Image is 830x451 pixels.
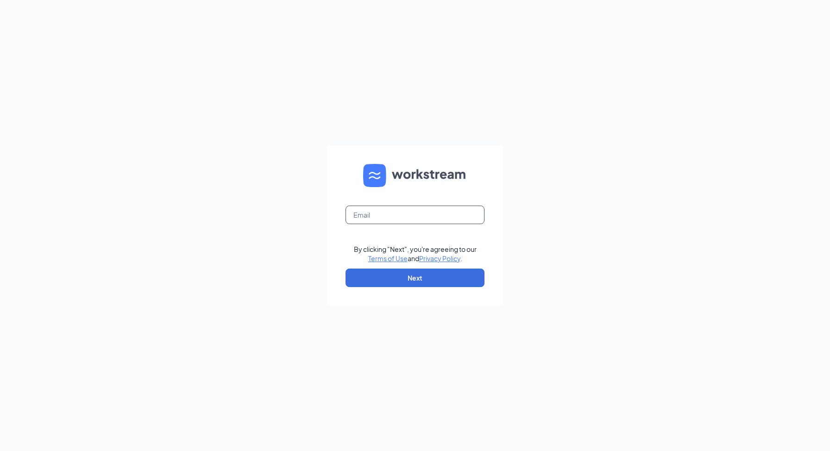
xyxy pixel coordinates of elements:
div: By clicking "Next", you're agreeing to our and . [354,244,477,263]
button: Next [346,269,484,287]
a: Privacy Policy [419,254,460,263]
a: Terms of Use [368,254,408,263]
input: Email [346,206,484,224]
img: WS logo and Workstream text [363,164,467,187]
